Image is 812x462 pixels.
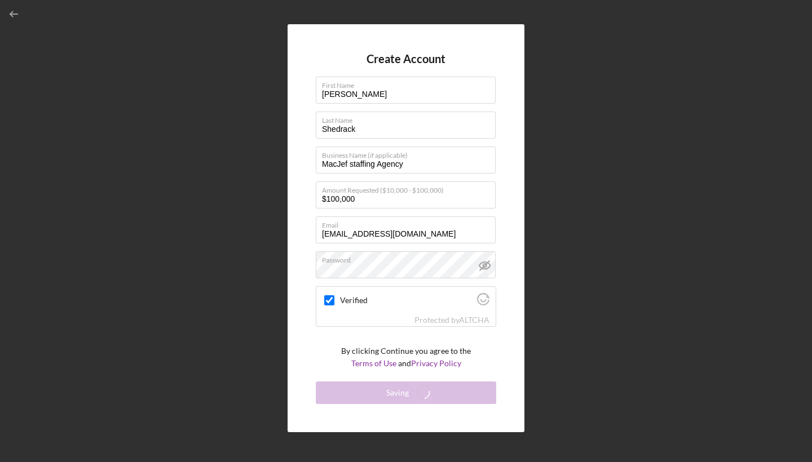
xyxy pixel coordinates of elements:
label: Amount Requested ($10,000 - $100,000) [322,182,496,194]
div: Saving [386,381,409,404]
label: First Name [322,77,496,90]
a: Visit Altcha.org [459,315,489,325]
label: Last Name [322,112,496,125]
label: Business Name (if applicable) [322,147,496,159]
p: By clicking Continue you agree to the and [341,345,471,370]
label: Password [322,252,496,264]
a: Terms of Use [351,358,396,368]
a: Visit Altcha.org [477,297,489,307]
div: Protected by [414,316,489,325]
label: Verified [340,296,474,305]
label: Email [322,217,496,229]
button: Saving [316,381,496,404]
a: Privacy Policy [411,358,461,368]
h4: Create Account [367,52,445,65]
